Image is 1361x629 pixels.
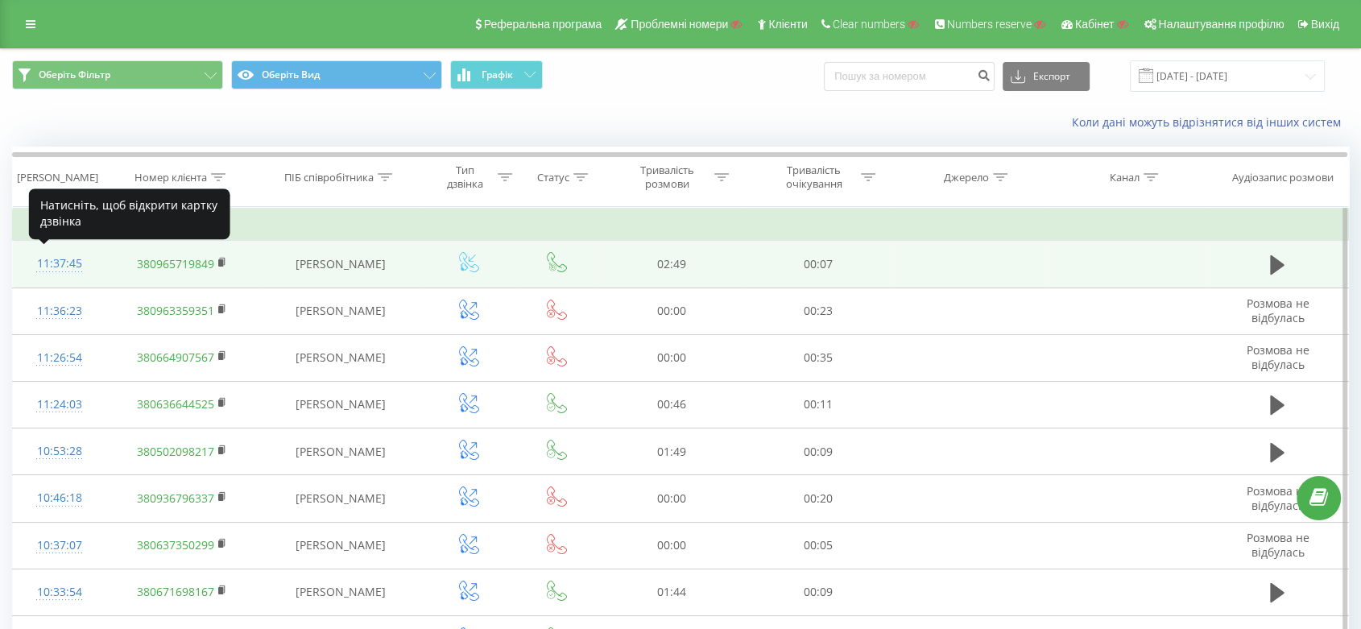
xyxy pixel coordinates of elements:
[947,18,1032,31] span: Numbers reserve
[745,241,891,288] td: 00:07
[1158,18,1284,31] span: Налаштування профілю
[745,334,891,381] td: 00:35
[137,444,214,459] a: 380502098217
[259,334,423,381] td: [PERSON_NAME]
[134,171,207,184] div: Номер клієнта
[137,256,214,271] a: 380965719849
[482,69,513,81] span: Графік
[537,171,569,184] div: Статус
[944,171,989,184] div: Джерело
[1246,342,1309,372] span: Розмова не відбулась
[437,163,494,191] div: Тип дзвінка
[1075,18,1115,31] span: Кабінет
[598,522,745,569] td: 00:00
[1232,171,1334,184] div: Аудіозапис розмови
[29,436,90,467] div: 10:53:28
[631,18,728,31] span: Проблемні номери
[13,209,1349,241] td: Сьогодні
[1003,62,1090,91] button: Експорт
[450,60,543,89] button: Графік
[259,288,423,334] td: [PERSON_NAME]
[598,241,745,288] td: 02:49
[745,569,891,615] td: 00:09
[137,303,214,318] a: 380963359351
[484,18,602,31] span: Реферальна програма
[598,475,745,522] td: 00:00
[598,288,745,334] td: 00:00
[745,381,891,428] td: 00:11
[1110,171,1140,184] div: Канал
[1246,530,1309,560] span: Розмова не відбулась
[259,381,423,428] td: [PERSON_NAME]
[137,396,214,412] a: 380636644525
[284,171,374,184] div: ПІБ співробітника
[1246,483,1309,513] span: Розмова не відбулась
[1246,296,1309,325] span: Розмова не відбулась
[745,522,891,569] td: 00:05
[137,490,214,506] a: 380936796337
[29,482,90,514] div: 10:46:18
[745,475,891,522] td: 00:20
[771,163,857,191] div: Тривалість очікування
[598,428,745,475] td: 01:49
[29,389,90,420] div: 11:24:03
[29,577,90,608] div: 10:33:54
[1072,114,1349,130] a: Коли дані можуть відрізнятися вiд інших систем
[137,584,214,599] a: 380671698167
[833,18,905,31] span: Clear numbers
[598,381,745,428] td: 00:46
[29,248,90,279] div: 11:37:45
[745,428,891,475] td: 00:09
[624,163,710,191] div: Тривалість розмови
[29,188,230,239] div: Натисніть, щоб відкрити картку дзвінка
[29,342,90,374] div: 11:26:54
[259,522,423,569] td: [PERSON_NAME]
[1311,18,1339,31] span: Вихід
[17,171,98,184] div: [PERSON_NAME]
[259,428,423,475] td: [PERSON_NAME]
[824,62,995,91] input: Пошук за номером
[29,530,90,561] div: 10:37:07
[768,18,808,31] span: Клієнти
[29,296,90,327] div: 11:36:23
[259,241,423,288] td: [PERSON_NAME]
[12,60,223,89] button: Оберіть Фільтр
[259,475,423,522] td: [PERSON_NAME]
[137,537,214,552] a: 380637350299
[745,288,891,334] td: 00:23
[39,68,110,81] span: Оберіть Фільтр
[259,569,423,615] td: [PERSON_NAME]
[598,334,745,381] td: 00:00
[137,350,214,365] a: 380664907567
[598,569,745,615] td: 01:44
[231,60,442,89] button: Оберіть Вид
